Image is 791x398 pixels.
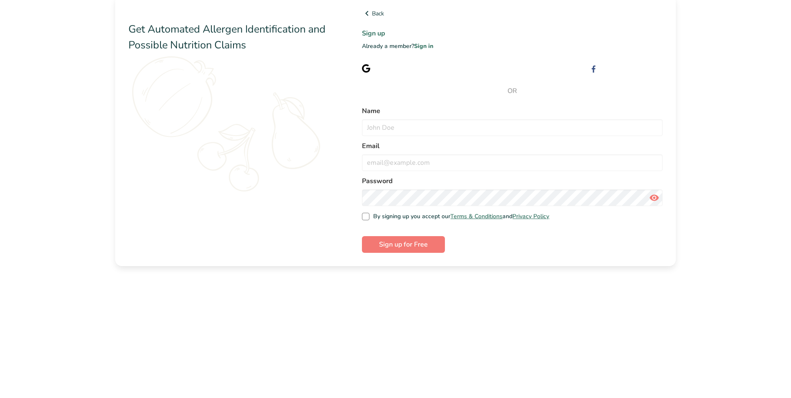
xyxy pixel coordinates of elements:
a: Sign in [414,42,433,50]
input: John Doe [362,119,663,136]
span: Sign up for Free [379,239,428,249]
p: Already a member? [362,42,663,50]
span: with Google [397,64,429,72]
span: Get Automated Allergen Identification and Possible Nutrition Claims [128,22,326,52]
input: email@example.com [362,154,663,171]
label: Name [362,106,663,116]
span: OR [362,86,663,96]
h1: Sign up [362,28,663,38]
img: Food Label Maker [128,8,210,19]
label: Password [362,176,663,186]
a: Terms & Conditions [450,212,502,220]
button: Sign up for Free [362,236,445,253]
a: Back [362,8,663,18]
div: Sign up [603,64,663,73]
div: Sign up [377,64,429,73]
label: Email [362,141,663,151]
span: By signing up you accept our and [369,213,550,220]
a: Privacy Policy [512,212,549,220]
span: with Facebook [623,64,663,72]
